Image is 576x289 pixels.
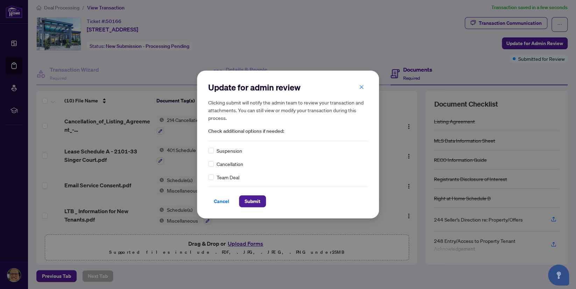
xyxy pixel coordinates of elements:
[359,85,364,89] span: close
[214,196,229,207] span: Cancel
[217,173,239,181] span: Team Deal
[239,195,266,207] button: Submit
[217,147,242,154] span: Suspension
[217,160,243,168] span: Cancellation
[208,82,368,93] h2: Update for admin review
[208,99,368,122] h5: Clicking submit will notify the admin team to review your transaction and attachments. You can st...
[548,265,569,286] button: Open asap
[245,196,260,207] span: Submit
[208,195,235,207] button: Cancel
[208,127,368,135] span: Check additional options if needed:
